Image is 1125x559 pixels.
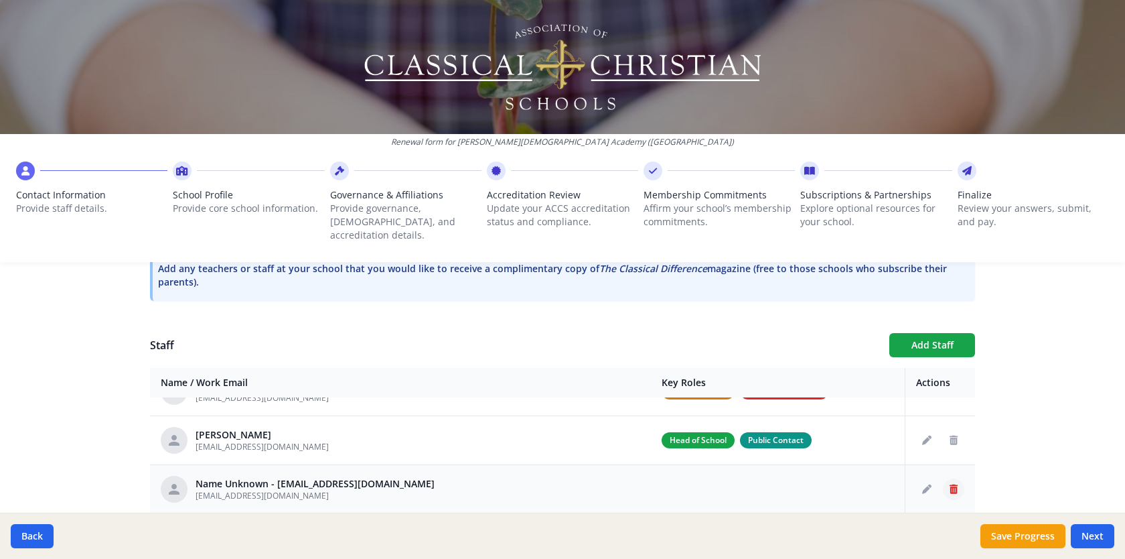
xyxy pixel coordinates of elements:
span: School Profile [173,188,324,202]
p: Review your answers, submit, and pay. [958,202,1109,229]
p: Add any teachers or staff at your school that you would like to receive a complimentary copy of m... [158,262,970,289]
th: Name / Work Email [150,368,651,398]
th: Actions [905,368,976,398]
h1: Staff [150,337,879,353]
span: Governance & Affiliations [330,188,481,202]
div: [PERSON_NAME] [196,428,329,442]
span: Finalize [958,188,1109,202]
span: [EMAIL_ADDRESS][DOMAIN_NAME] [196,490,329,501]
span: [EMAIL_ADDRESS][DOMAIN_NAME] [196,441,329,452]
button: Add Staff [889,333,975,357]
span: Membership Commitments [644,188,795,202]
button: Delete staff [943,430,964,451]
span: Public Contact [740,432,812,448]
p: Provide staff details. [16,202,167,215]
p: Update your ACCS accreditation status and compliance. [487,202,638,229]
span: Contact Information [16,188,167,202]
i: The Classical Difference [599,262,707,275]
img: Logo [362,20,763,114]
p: Explore optional resources for your school. [800,202,952,229]
button: Edit staff [916,479,937,500]
span: Accreditation Review [487,188,638,202]
div: Name Unknown - [EMAIL_ADDRESS][DOMAIN_NAME] [196,477,435,491]
button: Delete staff [943,479,964,500]
span: Head of School [662,432,735,448]
span: Subscriptions & Partnerships [800,188,952,202]
p: Provide core school information. [173,202,324,215]
button: Next [1071,524,1114,548]
button: Edit staff [916,430,937,451]
button: Back [11,524,54,548]
button: Save Progress [980,524,1065,548]
p: Provide governance, [DEMOGRAPHIC_DATA], and accreditation details. [330,202,481,242]
th: Key Roles [651,368,905,398]
p: Affirm your school’s membership commitments. [644,202,795,229]
span: [EMAIL_ADDRESS][DOMAIN_NAME] [196,392,329,403]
